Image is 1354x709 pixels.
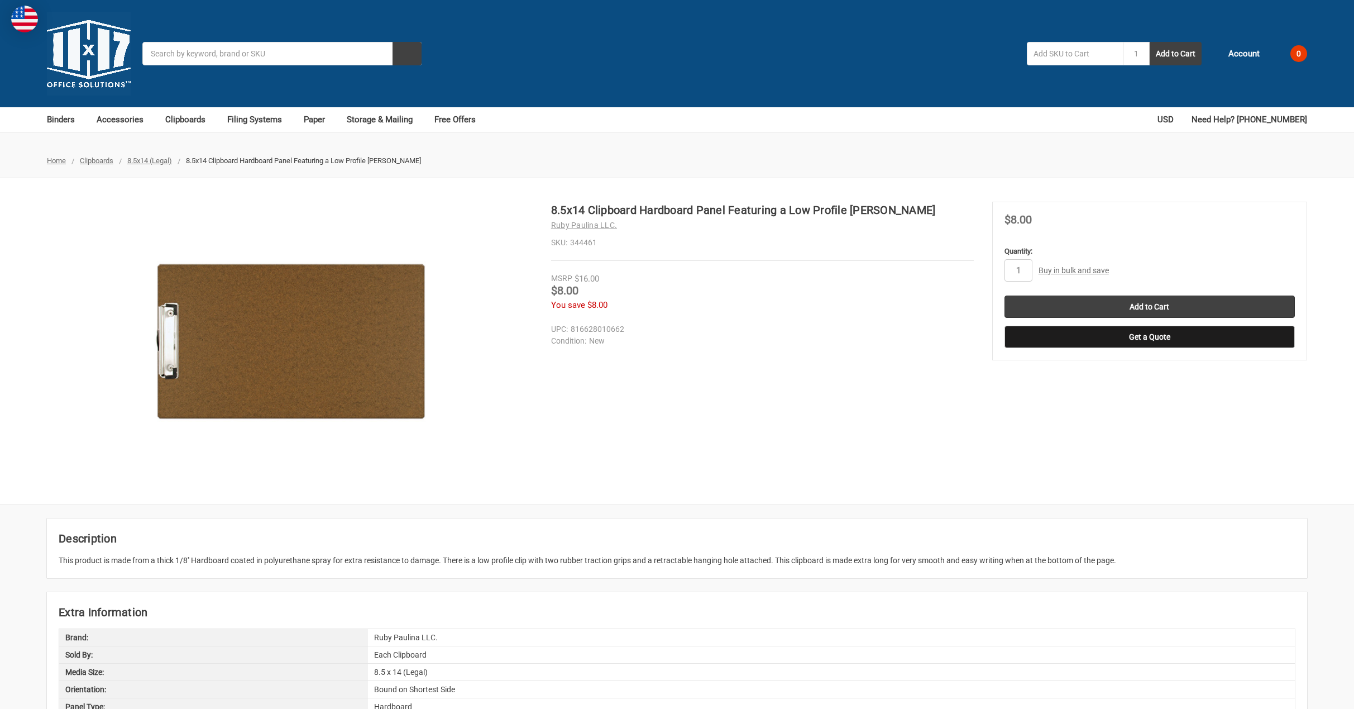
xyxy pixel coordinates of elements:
[1228,47,1260,60] span: Account
[551,221,617,230] a: Ruby Paulina LLC.
[1004,326,1295,348] button: Get a Quote
[142,42,422,65] input: Search by keyword, brand or SKU
[551,202,974,218] h1: 8.5x14 Clipboard Hardboard Panel Featuring a Low Profile [PERSON_NAME]
[59,646,368,663] div: Sold By:
[127,156,172,165] a: 8.5x14 (Legal)
[304,107,335,132] a: Paper
[368,629,1295,646] div: Ruby Paulina LLC.
[368,646,1295,663] div: Each Clipboard
[551,237,567,249] dt: SKU:
[1290,45,1307,62] span: 0
[1213,39,1260,68] a: Account
[59,530,1295,547] h2: Description
[227,107,292,132] a: Filing Systems
[587,300,607,310] span: $8.00
[1192,107,1307,132] a: Need Help? [PHONE_NUMBER]
[59,681,368,698] div: Orientation:
[551,323,969,335] dd: 816628010662
[1271,39,1307,68] a: 0
[551,284,578,297] span: $8.00
[551,335,969,347] dd: New
[1004,246,1295,257] label: Quantity:
[186,156,421,165] span: 8.5x14 Clipboard Hardboard Panel Featuring a Low Profile [PERSON_NAME]
[551,237,974,249] dd: 344461
[1039,266,1109,275] a: Buy in bulk and save
[165,107,216,132] a: Clipboards
[150,202,429,481] img: 8.5x14 Clipboard Hardboard Panel Featuring a Low Profile Clip Brown
[551,335,586,347] dt: Condition:
[1150,42,1202,65] button: Add to Cart
[575,274,599,284] span: $16.00
[59,555,1295,567] div: This product is made from a thick 1/8'' Hardboard coated in polyurethane spray for extra resistan...
[47,12,131,96] img: 11x17.com
[59,604,1295,621] h2: Extra Information
[368,664,1295,681] div: 8.5 x 14 (Legal)
[47,107,85,132] a: Binders
[551,323,568,335] dt: UPC:
[551,273,572,284] div: MSRP
[434,107,476,132] a: Free Offers
[368,681,1295,698] div: Bound on Shortest Side
[347,107,423,132] a: Storage & Mailing
[59,664,368,681] div: Media Size:
[11,6,38,32] img: duty and tax information for United States
[551,300,585,310] span: You save
[1027,42,1123,65] input: Add SKU to Cart
[1157,107,1180,132] a: USD
[97,107,154,132] a: Accessories
[80,156,113,165] a: Clipboards
[59,629,368,646] div: Brand:
[47,156,66,165] a: Home
[1004,296,1295,318] input: Add to Cart
[1004,213,1032,226] span: $8.00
